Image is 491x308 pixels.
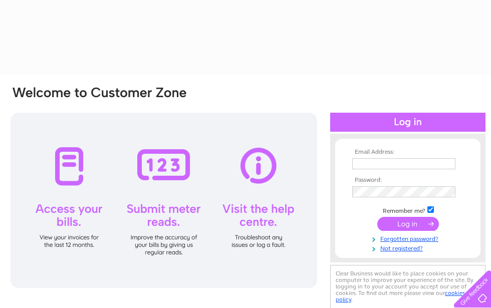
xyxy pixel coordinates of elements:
input: Submit [377,217,439,231]
a: Forgotten password? [352,233,466,243]
a: Not registered? [352,243,466,252]
th: Password: [350,177,466,184]
td: Remember me? [350,205,466,215]
a: cookies policy [336,289,465,303]
th: Email Address: [350,149,466,156]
